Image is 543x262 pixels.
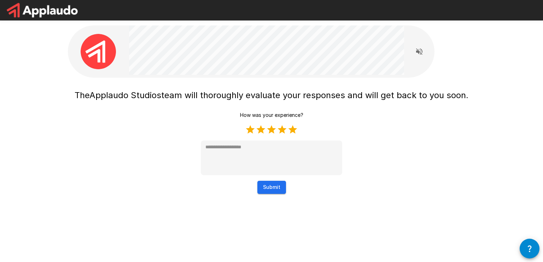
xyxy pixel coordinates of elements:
[81,34,116,69] img: applaudo_avatar.png
[161,90,468,100] span: team will thoroughly evaluate your responses and will get back to you soon.
[75,90,89,100] span: The
[240,112,303,119] p: How was your experience?
[257,181,286,194] button: Submit
[412,44,426,59] button: Read questions aloud
[89,90,161,100] span: Applaudo Studios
